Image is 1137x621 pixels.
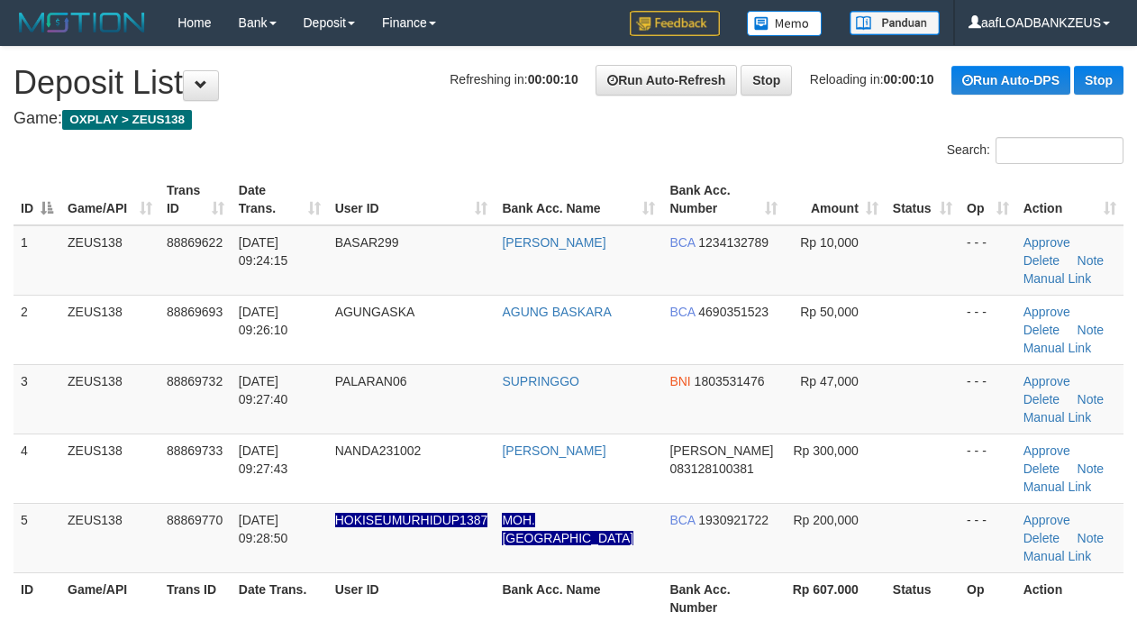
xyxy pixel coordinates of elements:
a: Approve [1023,513,1070,527]
th: User ID: activate to sort column ascending [328,174,496,225]
a: [PERSON_NAME] [502,443,605,458]
td: - - - [960,295,1016,364]
img: MOTION_logo.png [14,9,150,36]
a: Manual Link [1023,271,1092,286]
a: Delete [1023,461,1060,476]
span: OXPLAY > ZEUS138 [62,110,192,130]
span: Refreshing in: [450,72,578,87]
th: Trans ID: activate to sort column ascending [159,174,232,225]
td: 5 [14,503,60,572]
th: Game/API: activate to sort column ascending [60,174,159,225]
a: Run Auto-Refresh [596,65,737,96]
span: Rp 50,000 [800,305,859,319]
span: 88869733 [167,443,223,458]
span: [DATE] 09:28:50 [239,513,288,545]
h1: Deposit List [14,65,1123,101]
td: ZEUS138 [60,503,159,572]
span: Copy 083128100381 to clipboard [669,461,753,476]
span: [DATE] 09:27:40 [239,374,288,406]
a: [PERSON_NAME] [502,235,605,250]
a: Note [1078,531,1105,545]
a: Approve [1023,443,1070,458]
label: Search: [947,137,1123,164]
a: Approve [1023,235,1070,250]
span: BASAR299 [335,235,399,250]
td: ZEUS138 [60,364,159,434]
a: Note [1078,392,1105,406]
span: BCA [669,305,695,319]
a: Delete [1023,392,1060,406]
span: Rp 10,000 [800,235,859,250]
span: [DATE] 09:26:10 [239,305,288,337]
span: 88869732 [167,374,223,388]
span: AGUNGASKA [335,305,415,319]
a: Run Auto-DPS [951,66,1070,95]
td: - - - [960,434,1016,503]
span: PALARAN06 [335,374,407,388]
input: Search: [996,137,1123,164]
h4: Game: [14,110,1123,128]
span: Copy 1803531476 to clipboard [695,374,765,388]
a: Delete [1023,253,1060,268]
span: Copy 1930921722 to clipboard [698,513,769,527]
a: MOH. [GEOGRAPHIC_DATA] [502,513,633,545]
a: Stop [741,65,792,96]
span: Reloading in: [810,72,934,87]
span: [DATE] 09:27:43 [239,443,288,476]
td: - - - [960,364,1016,434]
span: Nama rekening ada tanda titik/strip, harap diedit [335,513,488,527]
span: BNI [669,374,690,388]
td: - - - [960,225,1016,296]
th: Bank Acc. Name: activate to sort column ascending [495,174,662,225]
a: Note [1078,323,1105,337]
span: Rp 200,000 [793,513,858,527]
span: 88869770 [167,513,223,527]
a: Note [1078,253,1105,268]
td: ZEUS138 [60,225,159,296]
span: 88869622 [167,235,223,250]
a: Stop [1074,66,1123,95]
strong: 00:00:10 [528,72,578,87]
span: Rp 47,000 [800,374,859,388]
img: Button%20Memo.svg [747,11,823,36]
strong: 00:00:10 [884,72,934,87]
td: ZEUS138 [60,434,159,503]
th: Op: activate to sort column ascending [960,174,1016,225]
span: BCA [669,235,695,250]
span: Copy 4690351523 to clipboard [698,305,769,319]
th: Date Trans.: activate to sort column ascending [232,174,328,225]
a: Manual Link [1023,410,1092,425]
td: 3 [14,364,60,434]
a: Manual Link [1023,549,1092,563]
span: NANDA231002 [335,443,422,458]
th: ID: activate to sort column descending [14,174,60,225]
span: 88869693 [167,305,223,319]
th: Action: activate to sort column ascending [1016,174,1123,225]
a: Delete [1023,323,1060,337]
th: Amount: activate to sort column ascending [785,174,886,225]
img: panduan.png [850,11,940,35]
a: Manual Link [1023,341,1092,355]
td: 4 [14,434,60,503]
a: Approve [1023,305,1070,319]
td: 2 [14,295,60,364]
a: Approve [1023,374,1070,388]
span: Copy 1234132789 to clipboard [698,235,769,250]
span: BCA [669,513,695,527]
a: AGUNG BASKARA [502,305,611,319]
img: Feedback.jpg [630,11,720,36]
a: SUPRINGGO [502,374,579,388]
td: ZEUS138 [60,295,159,364]
th: Status: activate to sort column ascending [886,174,960,225]
a: Delete [1023,531,1060,545]
span: Rp 300,000 [793,443,858,458]
span: [DATE] 09:24:15 [239,235,288,268]
th: Bank Acc. Number: activate to sort column ascending [662,174,785,225]
td: 1 [14,225,60,296]
span: [PERSON_NAME] [669,443,773,458]
td: - - - [960,503,1016,572]
a: Note [1078,461,1105,476]
a: Manual Link [1023,479,1092,494]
